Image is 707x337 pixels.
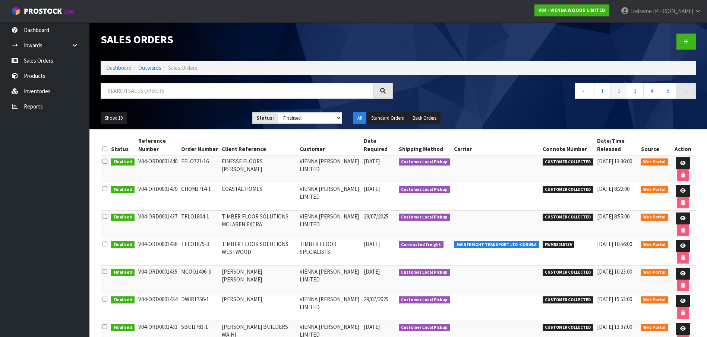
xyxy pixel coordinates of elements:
[63,8,75,15] small: WMS
[138,64,161,71] a: Outwards
[179,238,220,266] td: TFLO1675-3
[399,241,444,249] span: Contracted Freight
[298,211,362,238] td: VIENNA [PERSON_NAME] LIMITED
[641,241,669,249] span: Web Portal
[111,269,135,276] span: Finalised
[543,186,594,193] span: CUSTOMER COLLECTED
[136,293,179,321] td: V04-ORD0001434
[364,185,380,192] span: [DATE]
[179,135,220,155] th: Order Number
[543,324,594,331] span: CUSTOMER COLLECTED
[630,7,652,15] span: Trelawne
[367,112,408,124] button: Standard Orders
[111,158,135,166] span: Finalised
[660,83,676,99] a: 5
[256,115,274,121] strong: Status:
[641,214,669,221] span: Web Portal
[597,158,632,165] span: [DATE] 13:36:00
[399,324,451,331] span: Customer Local Pickup
[136,183,179,211] td: V04-ORD0001439
[220,155,298,183] td: FINESSE FLOORS [PERSON_NAME]
[399,296,451,304] span: Customer Local Pickup
[101,34,393,46] h1: Sales Orders
[179,266,220,293] td: MCOO1496-3
[179,183,220,211] td: CHOM1714-1
[594,83,611,99] a: 1
[541,135,596,155] th: Connote Number
[454,241,539,249] span: MAINFREIGHT TRANSPORT LTD -CONWLA
[136,135,179,155] th: Reference Number
[111,324,135,331] span: Finalised
[597,213,629,220] span: [DATE] 8:55:00
[364,323,380,330] span: [DATE]
[641,324,669,331] span: Web Portal
[220,183,298,211] td: COASTAL HOMES
[298,183,362,211] td: VIENNA [PERSON_NAME] LIMITED
[111,186,135,193] span: Finalised
[670,135,696,155] th: Action
[220,266,298,293] td: [PERSON_NAME] [PERSON_NAME]
[399,214,451,221] span: Customer Local Pickup
[220,135,298,155] th: Client Reference
[397,135,452,155] th: Shipping Method
[627,83,644,99] a: 3
[399,269,451,276] span: Customer Local Pickup
[220,211,298,238] td: TIMBER FLOOR SOLUTIONS MCLAREN EXTRA
[610,83,627,99] a: 2
[111,214,135,221] span: Finalised
[179,155,220,183] td: FFLO721-16
[364,213,388,220] span: 29/07/2025
[641,186,669,193] span: Web Portal
[543,269,594,276] span: CUSTOMER COLLECTED
[575,83,594,99] a: ←
[298,135,362,155] th: Customer
[597,323,632,330] span: [DATE] 13:37:00
[597,240,632,248] span: [DATE] 10:56:00
[641,158,669,166] span: Web Portal
[543,241,575,249] span: FWM58015739
[597,268,632,275] span: [DATE] 10:23:00
[399,158,451,166] span: Customer Local Pickup
[404,83,696,101] nav: Page navigation
[595,135,639,155] th: Date/Time Released
[106,64,132,71] a: Dashboard
[136,266,179,293] td: V04-ORD0001435
[643,83,660,99] a: 4
[298,155,362,183] td: VIENNA [PERSON_NAME] LIMITED
[452,135,541,155] th: Carrier
[362,135,397,155] th: Date Required
[597,185,629,192] span: [DATE] 8:22:00
[298,266,362,293] td: VIENNA [PERSON_NAME] LIMITED
[364,240,380,248] span: [DATE]
[641,269,669,276] span: Web Portal
[136,211,179,238] td: V04-ORD0001437
[364,158,380,165] span: [DATE]
[641,296,669,304] span: Web Portal
[179,293,220,321] td: DWIR1756-1
[539,7,605,13] strong: V04 - VIENNA WOODS LIMITED
[220,238,298,266] td: TIMBER FLOOR SOLUTIONS WESTWOOD
[168,64,198,71] span: Sales Orders
[101,112,127,124] button: Show: 10
[298,293,362,321] td: VIENNA [PERSON_NAME] LIMITED
[179,211,220,238] td: TFLO1804-1
[298,238,362,266] td: TIMBER FLOOR SPECIALISTS
[220,293,298,321] td: [PERSON_NAME]
[364,268,380,275] span: [DATE]
[653,7,693,15] span: [PERSON_NAME]
[136,155,179,183] td: V04-ORD0001440
[136,238,179,266] td: V04-ORD0001436
[364,296,388,303] span: 29/07/2025
[109,135,136,155] th: Status
[543,158,594,166] span: CUSTOMER COLLECTED
[353,112,366,124] button: All
[24,6,62,16] span: ProStock
[408,112,441,124] button: Back Orders
[543,214,594,221] span: CUSTOMER COLLECTED
[111,296,135,304] span: Finalised
[11,6,20,16] img: cube-alt.png
[111,241,135,249] span: Finalised
[597,296,632,303] span: [DATE] 15:53:00
[676,83,696,99] a: →
[101,83,373,99] input: Search sales orders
